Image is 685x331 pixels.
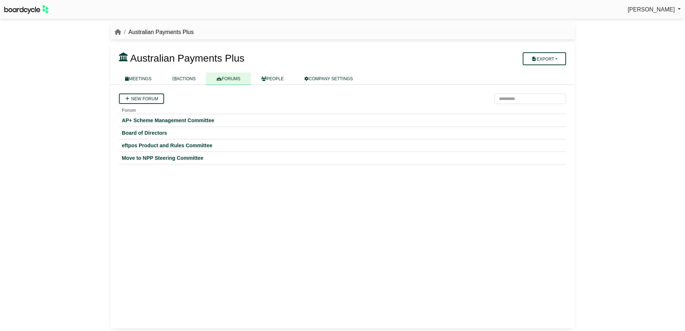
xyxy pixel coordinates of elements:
a: Board of Directors [122,130,563,136]
a: FORUMS [206,72,251,85]
li: Australian Payments Plus [121,28,194,37]
a: PEOPLE [251,72,294,85]
a: MEETINGS [115,72,162,85]
img: BoardcycleBlackGreen-aaafeed430059cb809a45853b8cf6d952af9d84e6e89e1f1685b34bfd5cb7d64.svg [4,5,49,14]
a: Move to NPP Steering Committee [122,155,563,161]
button: Export [523,52,566,65]
a: COMPANY SETTINGS [294,72,363,85]
a: New forum [119,93,164,104]
a: AP+ Scheme Management Committee [122,117,563,124]
a: [PERSON_NAME] [628,5,681,14]
th: Forum [119,104,566,114]
a: eftpos Product and Rules Committee [122,142,563,149]
span: Australian Payments Plus [130,53,244,64]
span: [PERSON_NAME] [628,6,675,13]
nav: breadcrumb [115,28,194,37]
a: ACTIONS [162,72,206,85]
